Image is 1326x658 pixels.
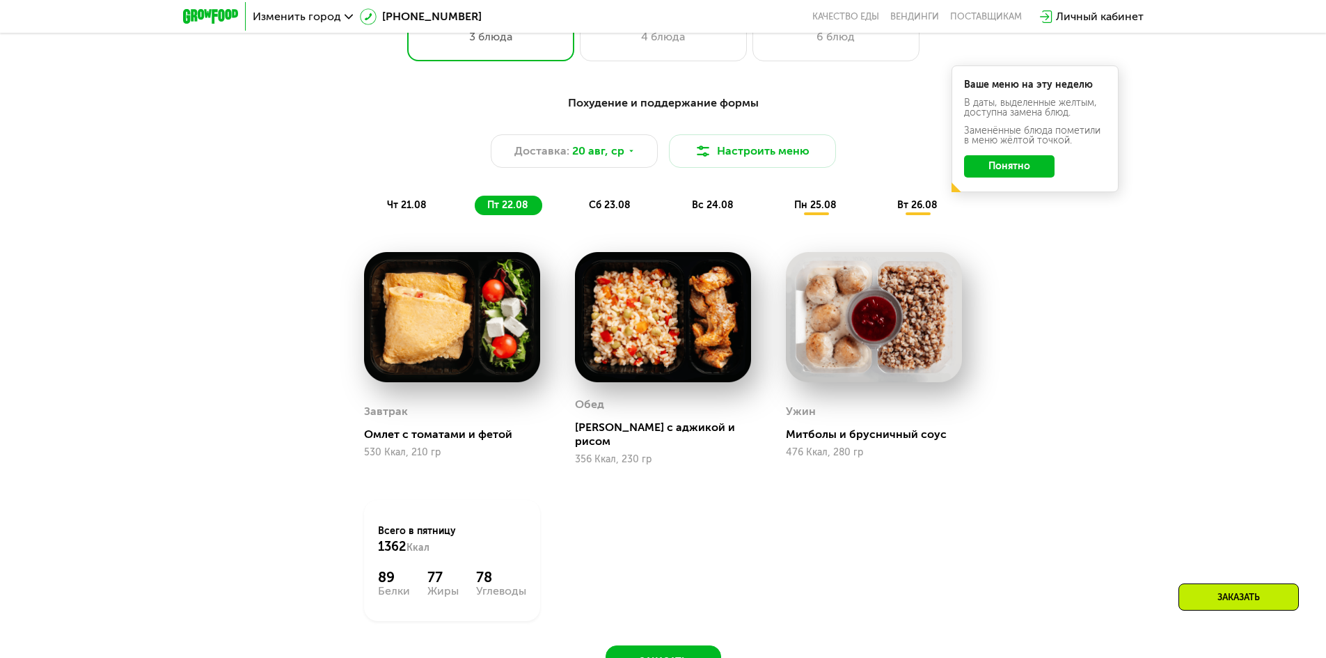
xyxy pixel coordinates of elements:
a: [PHONE_NUMBER] [360,8,482,25]
div: Заказать [1178,583,1299,611]
div: 530 Ккал, 210 гр [364,447,540,458]
span: Доставка: [514,143,569,159]
div: 77 [427,569,459,586]
div: 6 блюд [767,29,905,45]
button: Настроить меню [669,134,836,168]
div: Омлет с томатами и фетой [364,428,551,441]
span: сб 23.08 [589,199,631,211]
div: 356 Ккал, 230 гр [575,454,751,465]
span: пн 25.08 [794,199,837,211]
span: вт 26.08 [897,199,938,211]
div: Обед [575,394,604,415]
span: пт 22.08 [487,199,528,211]
div: Заменённые блюда пометили в меню жёлтой точкой. [964,126,1106,146]
span: 1362 [378,539,407,554]
span: Ккал [407,542,429,554]
div: 78 [476,569,526,586]
a: Качество еды [812,11,879,22]
div: 4 блюда [594,29,732,45]
button: Понятно [964,155,1055,178]
div: Углеводы [476,586,526,597]
div: В даты, выделенные желтым, доступна замена блюд. [964,98,1106,118]
div: Митболы и брусничный соус [786,428,973,441]
div: Завтрак [364,401,408,422]
div: 89 [378,569,410,586]
div: поставщикам [950,11,1022,22]
div: Всего в пятницу [378,524,526,555]
span: чт 21.08 [387,199,427,211]
div: Жиры [427,586,459,597]
div: Ваше меню на эту неделю [964,80,1106,90]
div: 476 Ккал, 280 гр [786,447,962,458]
div: Ужин [786,401,816,422]
span: 20 авг, ср [572,143,624,159]
div: Похудение и поддержание формы [251,95,1075,112]
div: 3 блюда [422,29,560,45]
div: Личный кабинет [1056,8,1144,25]
span: Изменить город [253,11,341,22]
a: Вендинги [890,11,939,22]
div: Белки [378,586,410,597]
span: вс 24.08 [692,199,734,211]
div: [PERSON_NAME] с аджикой и рисом [575,421,762,448]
